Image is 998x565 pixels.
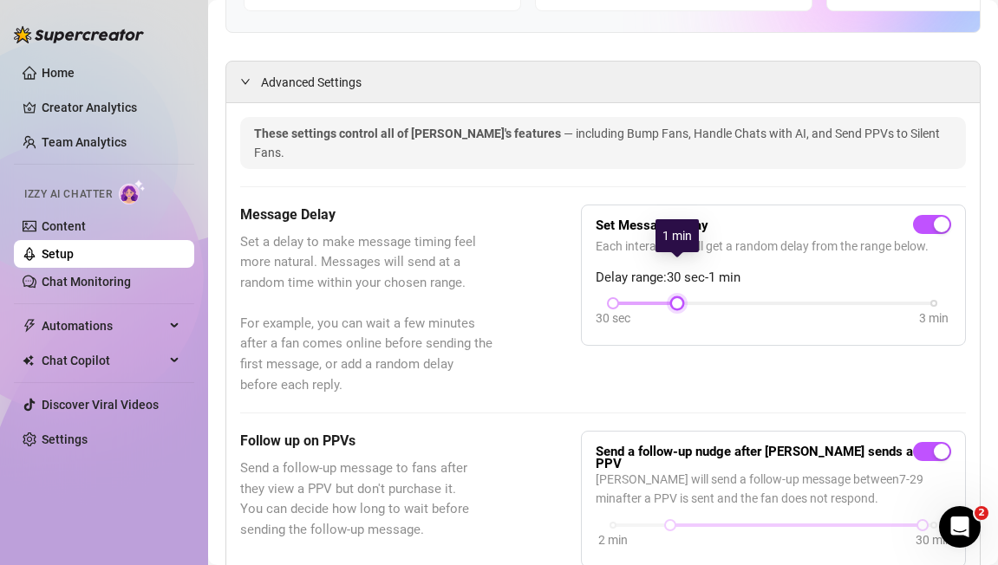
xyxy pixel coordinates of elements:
span: Chat Copilot [42,347,165,374]
a: Setup [42,247,74,261]
div: 30 sec [596,308,630,328]
strong: Send a follow-up nudge after [PERSON_NAME] sends a PPV [596,444,913,471]
a: Discover Viral Videos [42,398,159,412]
div: 30 min [916,530,952,549]
h5: Follow up on PPVs [240,431,494,451]
span: expanded [240,76,251,87]
span: Send a follow-up message to fans after they view a PPV but don't purchase it. You can decide how ... [240,458,494,540]
span: thunderbolt [23,319,36,333]
a: Team Analytics [42,135,127,149]
span: 2 [975,506,988,520]
div: expanded [240,72,261,91]
a: Home [42,66,75,80]
iframe: Intercom live chat [939,506,981,548]
span: — including Bump Fans, Handle Chats with AI, and Send PPVs to Silent Fans. [254,127,940,159]
img: AI Chatter [119,179,146,205]
span: [PERSON_NAME] will send a follow-up message between 7 - 29 min after a PPV is sent and the fan do... [596,470,951,508]
a: Creator Analytics [42,94,180,121]
span: Delay range: 30 sec - 1 min [596,268,951,289]
span: Set a delay to make message timing feel more natural. Messages will send at a random time within ... [240,232,494,396]
span: Advanced Settings [261,73,362,92]
a: Settings [42,432,88,446]
span: These settings control all of [PERSON_NAME]'s features [254,127,564,140]
a: Chat Monitoring [42,275,131,289]
div: 1 min [656,219,699,252]
span: Izzy AI Chatter [24,186,112,203]
span: Automations [42,312,165,340]
img: logo-BBDzfeDw.svg [14,26,144,43]
h5: Message Delay [240,205,494,225]
strong: Set Message Delay [596,218,708,233]
div: 2 min [598,530,628,549]
div: 3 min [919,308,949,328]
span: Each interaction will get a random delay from the range below. [596,237,951,256]
a: Content [42,219,86,233]
img: Chat Copilot [23,354,34,367]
